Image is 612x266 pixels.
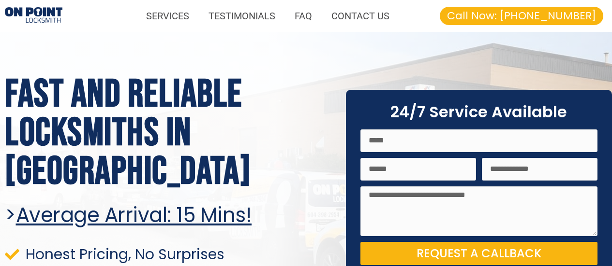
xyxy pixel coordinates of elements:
span: Call Now: [PHONE_NUMBER] [447,11,596,21]
h2: 24/7 Service Available [360,104,597,120]
h1: Fast and Reliable Locksmiths In [GEOGRAPHIC_DATA] [5,75,331,191]
a: TESTIMONIALS [199,5,285,27]
button: Request a Callback [360,242,597,265]
h2: > [5,203,331,227]
a: FAQ [285,5,322,27]
u: Average arrival: 15 Mins! [16,201,252,229]
nav: Menu [72,5,399,27]
a: Call Now: [PHONE_NUMBER] [440,7,603,25]
span: Request a Callback [417,248,541,259]
a: CONTACT US [322,5,399,27]
img: Locksmiths Locations 1 [5,7,62,25]
a: SERVICES [136,5,199,27]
